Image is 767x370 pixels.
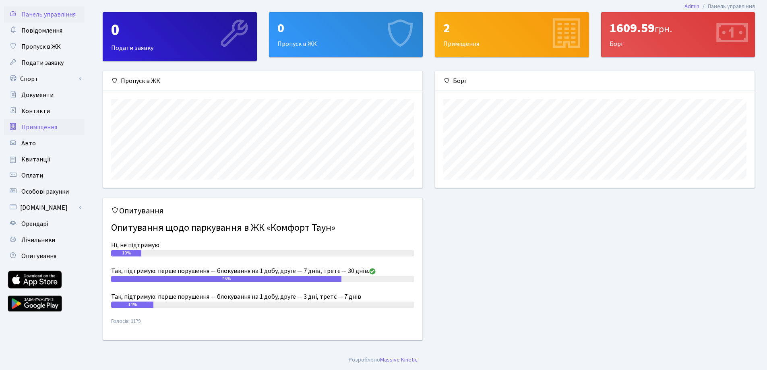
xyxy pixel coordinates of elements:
[21,10,76,19] span: Панель управління
[111,21,248,40] div: 0
[4,103,85,119] a: Контакти
[21,155,51,164] span: Квитанції
[4,216,85,232] a: Орендарі
[699,2,755,11] li: Панель управління
[21,236,55,244] span: Лічильники
[111,292,414,302] div: Так, підтримую: перше порушення — блокування на 1 добу, друге — 3 дні, третє — 7 днів
[4,167,85,184] a: Оплати
[21,123,57,132] span: Приміщення
[111,302,153,308] div: 14%
[655,22,672,36] span: грн.
[4,135,85,151] a: Авто
[103,12,257,61] a: 0Подати заявку
[21,91,54,99] span: Документи
[111,318,414,332] small: Голосів: 1179
[4,87,85,103] a: Документи
[4,119,85,135] a: Приміщення
[21,58,64,67] span: Подати заявку
[21,107,50,116] span: Контакти
[684,2,699,10] a: Admin
[4,232,85,248] a: Лічильники
[269,12,423,57] a: 0Пропуск в ЖК
[103,12,256,61] div: Подати заявку
[435,12,589,57] a: 2Приміщення
[435,12,589,57] div: Приміщення
[277,21,415,36] div: 0
[4,200,85,216] a: [DOMAIN_NAME]
[443,21,581,36] div: 2
[21,219,48,228] span: Орендарі
[4,184,85,200] a: Особові рахунки
[103,71,422,91] div: Пропуск в ЖК
[21,139,36,148] span: Авто
[4,151,85,167] a: Квитанції
[4,6,85,23] a: Панель управління
[21,26,62,35] span: Повідомлення
[4,55,85,71] a: Подати заявку
[111,276,341,282] div: 76%
[21,187,69,196] span: Особові рахунки
[111,219,414,237] h4: Опитування щодо паркування в ЖК «Комфорт Таун»
[349,356,419,364] div: Розроблено .
[111,250,141,256] div: 10%
[111,240,414,250] div: Ні, не підтримую
[4,71,85,87] a: Спорт
[111,206,414,216] h5: Опитування
[111,266,414,276] div: Так, підтримую: перше порушення — блокування на 1 добу, друге — 7 днів, третє — 30 днів.
[21,252,56,260] span: Опитування
[21,171,43,180] span: Оплати
[380,356,418,364] a: Massive Kinetic
[269,12,423,57] div: Пропуск в ЖК
[4,39,85,55] a: Пропуск в ЖК
[4,248,85,264] a: Опитування
[4,23,85,39] a: Повідомлення
[21,42,61,51] span: Пропуск в ЖК
[610,21,747,36] div: 1609.59
[435,71,755,91] div: Борг
[602,12,755,57] div: Борг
